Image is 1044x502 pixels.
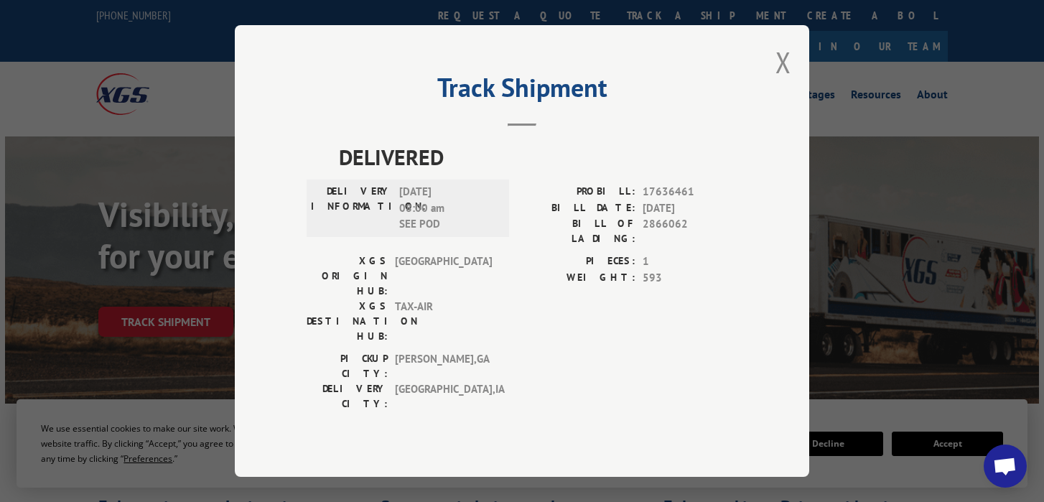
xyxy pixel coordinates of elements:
span: 17636461 [643,184,737,200]
label: XGS ORIGIN HUB: [307,254,388,299]
label: PIECES: [522,254,635,270]
span: DELIVERED [339,141,737,173]
button: Close modal [775,43,791,81]
span: TAX-AIR [395,299,492,344]
span: [GEOGRAPHIC_DATA] [395,254,492,299]
span: 593 [643,270,737,287]
label: WEIGHT: [522,270,635,287]
span: [GEOGRAPHIC_DATA] , IA [395,381,492,412]
span: [PERSON_NAME] , GA [395,351,492,381]
h2: Track Shipment [307,78,737,105]
label: PROBILL: [522,184,635,200]
label: XGS DESTINATION HUB: [307,299,388,344]
label: BILL DATE: [522,200,635,217]
span: [DATE] 08:00 am SEE POD [399,184,496,233]
span: 2866062 [643,216,737,246]
div: Open chat [984,445,1027,488]
span: [DATE] [643,200,737,217]
label: DELIVERY INFORMATION: [311,184,392,233]
span: 1 [643,254,737,270]
label: BILL OF LADING: [522,216,635,246]
label: PICKUP CITY: [307,351,388,381]
label: DELIVERY CITY: [307,381,388,412]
